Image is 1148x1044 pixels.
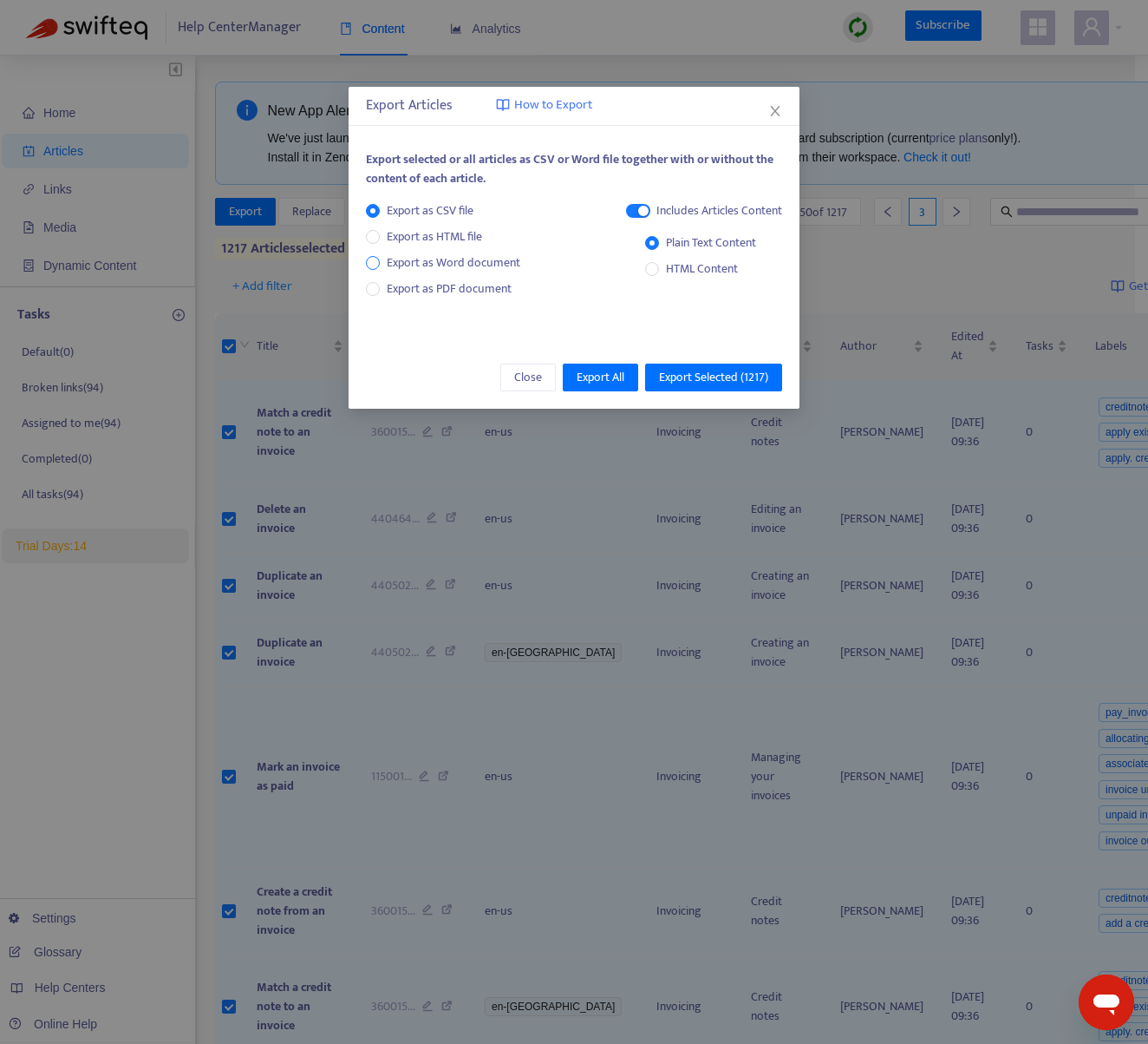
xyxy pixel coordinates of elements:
[563,364,638,391] button: Export All
[380,227,489,246] span: Export as HTML file
[366,149,773,188] span: Export selected or all articles as CSV or Word file together with or without the content of each ...
[380,201,480,220] span: Export as CSV file
[500,364,556,391] button: Close
[659,233,763,253] span: Plain Text Content
[496,95,592,115] a: How to Export
[496,98,510,112] img: image-link
[659,259,745,279] span: HTML Content
[380,253,527,272] span: Export as Word document
[656,201,782,220] div: Includes Articles Content
[387,279,512,299] span: Export as PDF document
[366,95,782,116] div: Export Articles
[577,368,624,387] span: Export All
[659,368,768,387] span: Export Selected ( 1217 )
[1079,975,1134,1030] iframe: Button to launch messaging window
[766,102,785,121] button: Close
[514,95,592,115] span: How to Export
[768,104,782,118] span: close
[514,368,542,387] span: Close
[645,364,782,391] button: Export Selected (1217)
